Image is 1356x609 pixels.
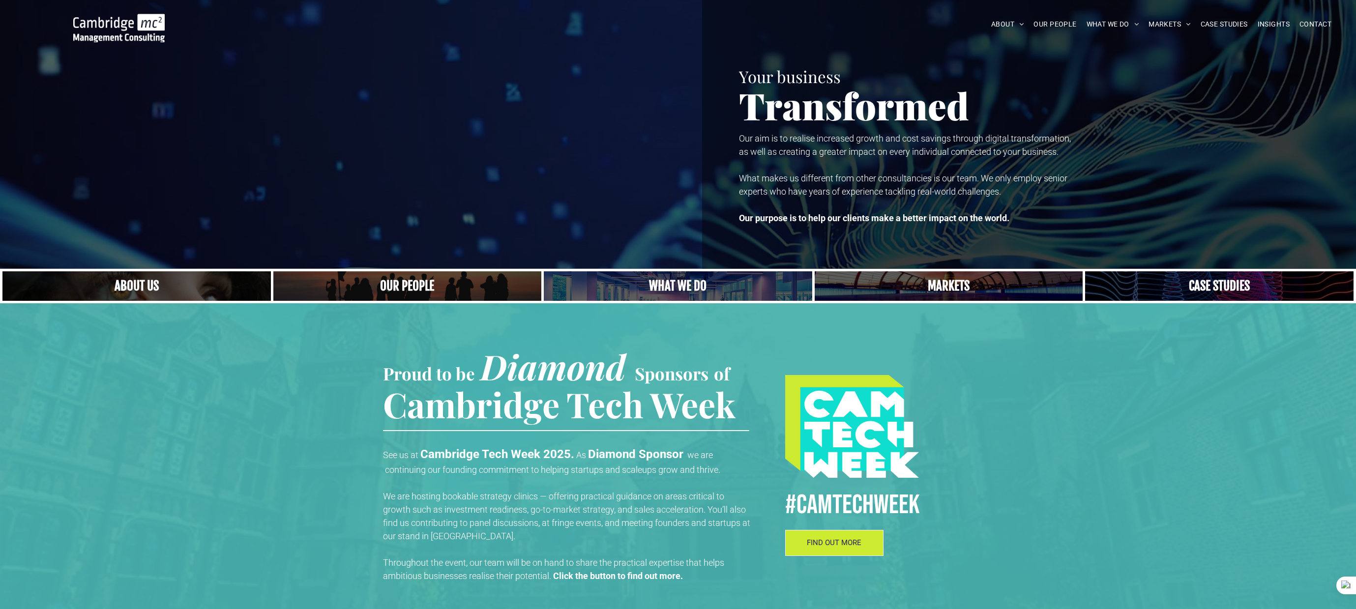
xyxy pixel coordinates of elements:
a: WHAT WE DO [1082,17,1144,32]
a: A yoga teacher lifting his whole body off the ground in the peacock pose [544,271,812,301]
a: OUR PEOPLE [1029,17,1081,32]
a: CASE STUDIES [1196,17,1253,32]
img: Go to Homepage [73,14,165,42]
a: CONTACT [1295,17,1336,32]
span: Diamond [480,343,626,389]
span: continuing our founding commitment to helping startups and scaleups grow and thrive. [385,464,720,475]
a: INSIGHTS [1253,17,1295,32]
span: Proud to be [383,362,475,385]
span: Your business [739,65,841,87]
span: Throughout the event, our team will be on hand to share the practical expertise that helps ambiti... [383,557,724,581]
span: Cambridge Tech Week [383,381,736,427]
span: See us at [383,450,418,460]
span: Sponsors [635,362,708,385]
a: FIND OUT MORE [785,530,884,556]
a: Your Business Transformed | Cambridge Management Consulting [73,15,165,26]
span: FIND OUT MORE [807,538,861,547]
strong: Cambridge Tech Week 2025. [420,447,574,461]
a: Telecoms | Decades of Experience Across Multiple Industries & Regions [815,271,1083,301]
a: A crowd in silhouette at sunset, on a rise or lookout point [273,271,542,301]
span: As [576,450,586,460]
span: Our aim is to realise increased growth and cost savings through digital transformation, as well a... [739,133,1071,157]
a: MARKETS [1144,17,1195,32]
a: Close up of woman's face, centered on her eyes [2,271,271,301]
span: we are [687,450,713,460]
span: of [714,362,730,385]
span: What makes us different from other consultancies is our team. We only employ senior experts who h... [739,173,1067,197]
span: Transformed [739,81,969,130]
a: CASE STUDIES | See an Overview of All Our Case Studies | Cambridge Management Consulting [1085,271,1354,301]
span: #CamTECHWEEK [785,489,920,522]
strong: Our purpose is to help our clients make a better impact on the world. [739,213,1009,223]
strong: Click the button to find out more. [553,571,683,581]
a: ABOUT [986,17,1029,32]
span: We are hosting bookable strategy clinics — offering practical guidance on areas critical to growt... [383,491,750,541]
strong: Diamond Sponsor [588,447,683,461]
img: #CAMTECHWEEK logo, Procurement [785,375,919,478]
